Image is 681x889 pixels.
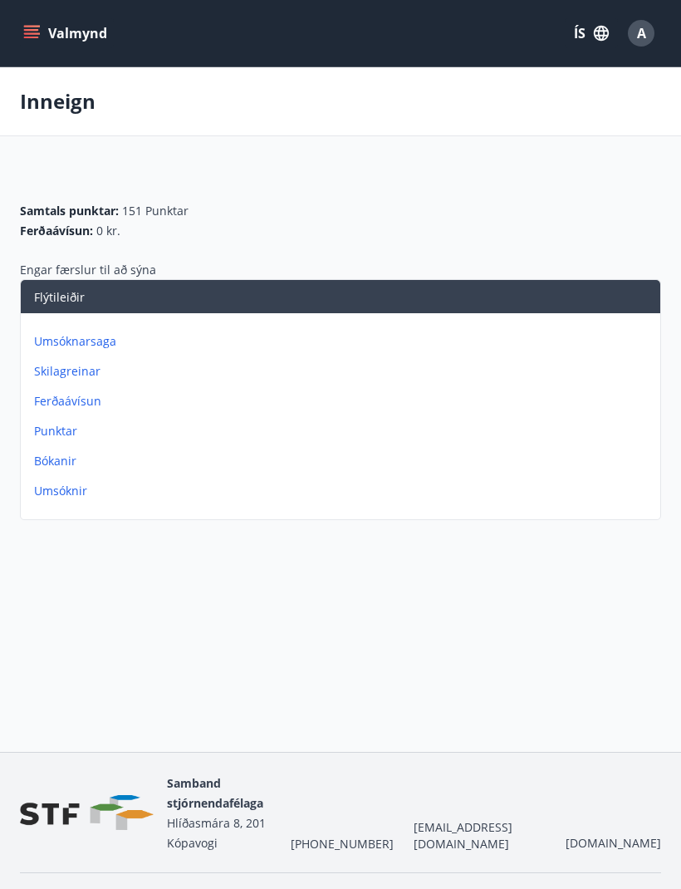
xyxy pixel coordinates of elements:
[34,363,654,380] p: Skilagreinar
[34,289,85,305] span: Flýtileiðir
[565,18,618,48] button: ÍS
[34,483,654,499] p: Umsóknir
[20,223,93,239] span: Ferðaávísun :
[637,24,646,42] span: A
[34,393,654,410] p: Ferðaávísun
[34,423,654,440] p: Punktar
[34,333,654,350] p: Umsóknarsaga
[20,87,96,115] p: Inneign
[566,835,661,851] a: [DOMAIN_NAME]
[34,453,654,469] p: Bókanir
[122,203,189,219] span: 151 Punktar
[167,775,263,811] span: Samband stjórnendafélaga
[414,819,546,852] span: [EMAIL_ADDRESS][DOMAIN_NAME]
[96,223,120,239] span: 0 kr.
[291,836,394,852] span: [PHONE_NUMBER]
[20,18,114,48] button: menu
[621,13,661,53] button: A
[20,203,119,219] span: Samtals punktar :
[167,815,266,851] span: Hlíðasmára 8, 201 Kópavogi
[20,795,154,831] img: vjCaq2fThgY3EUYqSgpjEiBg6WP39ov69hlhuPVN.png
[20,262,156,278] span: Engar færslur til að sýna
